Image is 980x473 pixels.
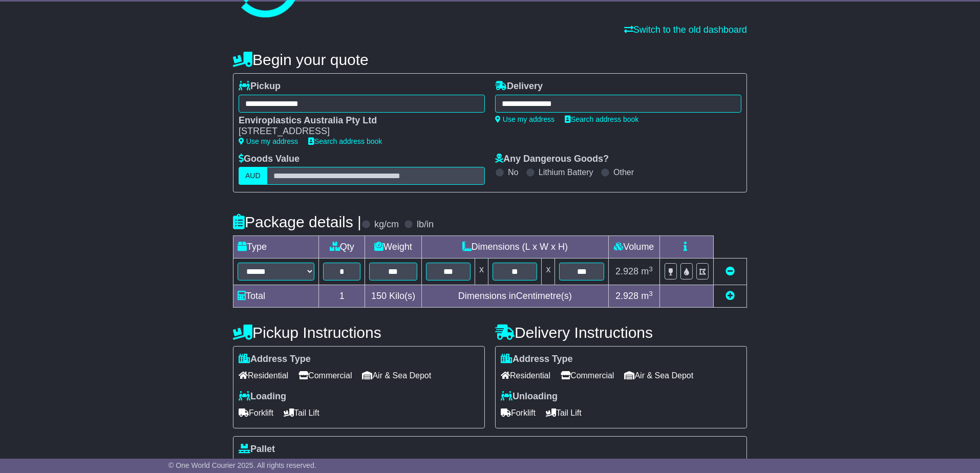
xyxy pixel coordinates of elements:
[233,213,361,230] h4: Package details |
[365,236,421,259] td: Weight
[615,291,638,301] span: 2.928
[239,457,283,473] span: Stackable
[475,259,488,285] td: x
[363,368,432,383] span: Air & Sea Depot
[239,115,475,126] div: Enviroplastics Australia Pty Ltd
[613,167,634,177] label: Other
[641,291,653,301] span: m
[421,285,608,308] td: Dimensions in Centimetre(s)
[239,354,311,365] label: Address Type
[239,391,286,402] label: Loading
[233,51,747,68] h4: Begin your quote
[239,167,267,185] label: AUD
[495,115,555,123] a: Use my address
[495,154,609,165] label: Any Dangerous Goods?
[239,126,475,137] div: [STREET_ADDRESS]
[421,236,608,259] td: Dimensions (L x W x H)
[299,368,352,383] span: Commercial
[615,266,638,276] span: 2.928
[239,405,273,421] span: Forklift
[508,167,518,177] label: No
[233,236,319,259] td: Type
[495,81,543,92] label: Delivery
[546,405,582,421] span: Tail Lift
[239,81,281,92] label: Pickup
[501,368,550,383] span: Residential
[318,285,365,308] td: 1
[318,236,365,259] td: Qty
[501,405,536,421] span: Forklift
[726,291,735,301] a: Add new item
[417,219,434,230] label: lb/in
[239,137,298,145] a: Use my address
[308,137,382,145] a: Search address book
[371,291,387,301] span: 150
[233,285,319,308] td: Total
[561,368,614,383] span: Commercial
[501,391,558,402] label: Unloading
[239,444,275,455] label: Pallet
[649,290,653,297] sup: 3
[284,405,319,421] span: Tail Lift
[495,324,747,341] h4: Delivery Instructions
[542,259,555,285] td: x
[239,154,300,165] label: Goods Value
[624,25,747,35] a: Switch to the old dashboard
[726,266,735,276] a: Remove this item
[501,354,573,365] label: Address Type
[365,285,421,308] td: Kilo(s)
[239,368,288,383] span: Residential
[649,265,653,273] sup: 3
[608,236,659,259] td: Volume
[374,219,399,230] label: kg/cm
[565,115,638,123] a: Search address book
[168,461,316,469] span: © One World Courier 2025. All rights reserved.
[641,266,653,276] span: m
[293,457,354,473] span: Non Stackable
[539,167,593,177] label: Lithium Battery
[233,324,485,341] h4: Pickup Instructions
[625,368,694,383] span: Air & Sea Depot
